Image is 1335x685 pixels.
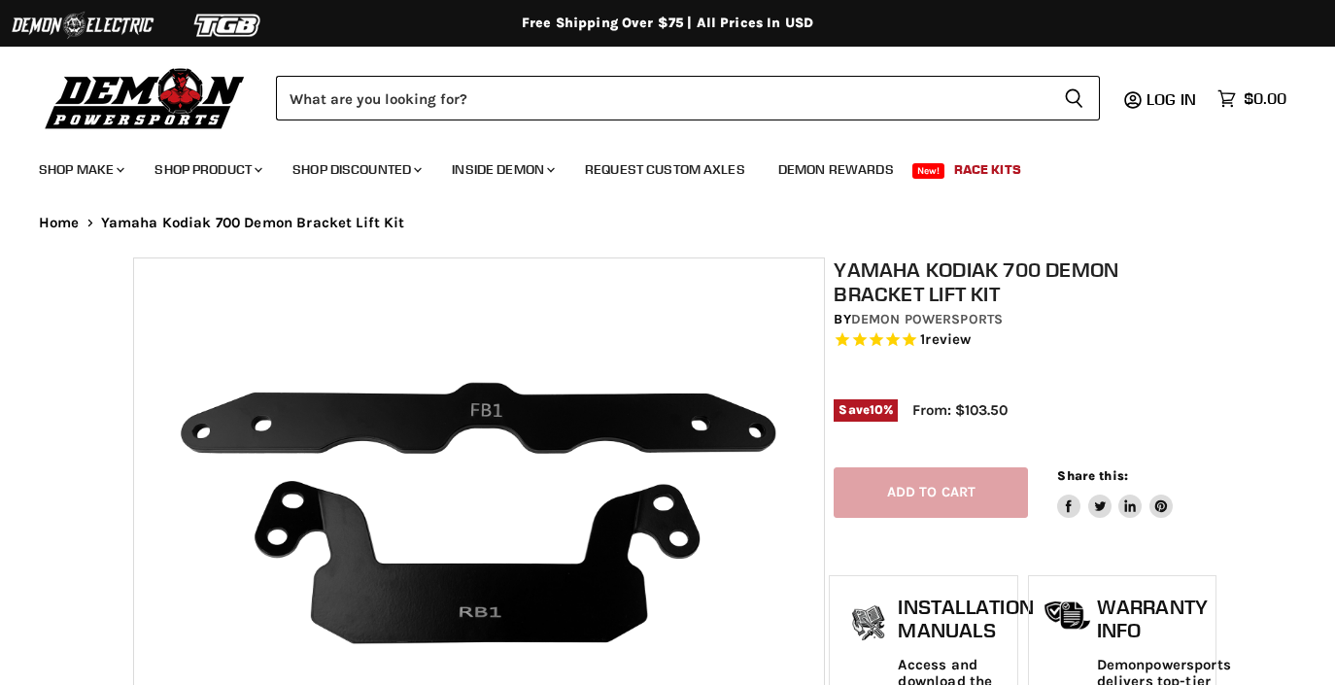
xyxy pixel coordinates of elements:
span: 10 [870,402,883,417]
a: $0.00 [1208,85,1296,113]
span: New! [912,163,945,179]
span: Yamaha Kodiak 700 Demon Bracket Lift Kit [101,215,405,231]
img: TGB Logo 2 [155,7,301,44]
a: Shop Product [140,150,274,189]
input: Search [276,76,1048,120]
h1: Yamaha Kodiak 700 Demon Bracket Lift Kit [834,257,1211,306]
a: Shop Make [24,150,136,189]
a: Inside Demon [437,150,566,189]
span: Save % [834,399,898,421]
a: Demon Powersports [851,311,1003,327]
a: Demon Rewards [764,150,908,189]
a: Race Kits [940,150,1036,189]
span: 1 reviews [920,331,971,349]
a: Request Custom Axles [570,150,760,189]
img: install_manual-icon.png [844,600,893,649]
h1: Installation Manuals [898,596,1033,641]
ul: Main menu [24,142,1282,189]
span: Log in [1147,89,1196,109]
img: Demon Electric Logo 2 [10,7,155,44]
a: Home [39,215,80,231]
a: Log in [1138,90,1208,108]
span: Share this: [1057,468,1127,483]
div: by [834,309,1211,330]
span: From: $103.50 [912,401,1008,419]
aside: Share this: [1057,467,1173,519]
span: review [925,331,971,349]
img: warranty-icon.png [1044,600,1092,631]
form: Product [276,76,1100,120]
span: $0.00 [1244,89,1286,108]
button: Search [1048,76,1100,120]
span: Rated 5.0 out of 5 stars 1 reviews [834,330,1211,351]
h1: Warranty Info [1097,596,1231,641]
img: Demon Powersports [39,63,252,132]
a: Shop Discounted [278,150,433,189]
